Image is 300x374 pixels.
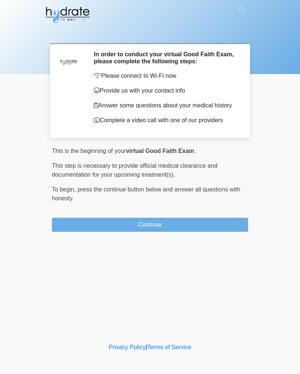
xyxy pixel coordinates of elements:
[94,71,237,80] p: Please connect to Wi-Fi now
[94,51,237,65] h2: In order to conduct your virtual Good Faith Exam, please complete the following steps:
[94,116,237,125] p: Complete a video call with one of our providers
[94,86,237,95] p: Provide us with your contact info
[52,163,217,178] span: This step is necessary to provide official medical clearance and documentation for your upcoming ...
[126,148,194,154] strong: virtual Good Faith Exam
[147,344,191,350] a: Terms of Service
[146,344,147,350] a: |
[52,218,248,232] button: Continue
[57,51,80,73] img: Agent Avatar
[52,186,240,201] span: press the continue button below and answer all questions with honesty.
[52,148,126,154] span: This is the beginning of your
[52,186,77,193] span: To begin,
[94,101,237,110] p: Answer some questions about your medical history
[109,344,146,350] a: Privacy Policy
[44,6,90,24] img: Hydrate IV Bar - Fort Collins Logo
[46,27,254,40] h1: ‎ ‎ ‎
[194,148,196,154] span: .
